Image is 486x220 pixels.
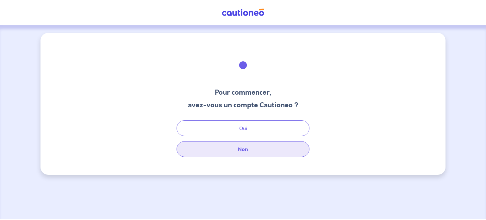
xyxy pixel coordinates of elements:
[177,120,309,136] button: Oui
[188,100,298,110] h3: avez-vous un compte Cautioneo ?
[177,141,309,157] button: Non
[226,48,260,82] img: illu_welcome.svg
[219,9,267,16] img: Cautioneo
[188,87,298,97] h3: Pour commencer,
